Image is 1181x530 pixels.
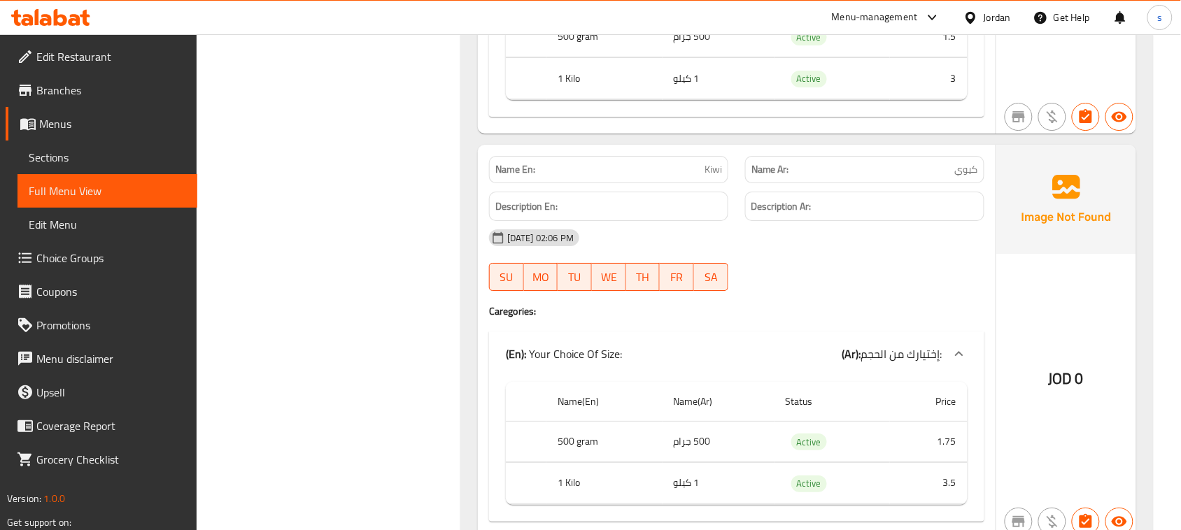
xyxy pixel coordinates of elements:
th: 1 Kilo [546,58,662,99]
span: TU [563,267,586,287]
th: Name(En) [546,382,662,422]
span: TH [632,267,655,287]
a: Choice Groups [6,241,197,275]
th: 500 gram [546,16,662,57]
th: Status [775,382,890,422]
a: Coupons [6,275,197,308]
a: Menu disclaimer [6,342,197,375]
button: SU [489,263,524,291]
button: WE [592,263,626,291]
span: SU [495,267,518,287]
span: إختيارك من الحجم: [861,343,942,364]
span: Active [791,29,827,45]
img: Ae5nvW7+0k+MAAAAAElFTkSuQmCC [996,145,1136,254]
span: JOD [1049,365,1073,392]
td: 1 كيلو [663,58,775,99]
span: Upsell [36,384,186,401]
button: SA [694,263,728,291]
th: 1 Kilo [546,463,662,504]
a: Sections [17,141,197,174]
strong: Description En: [495,198,558,215]
p: Your Choice Of Size: [506,345,622,362]
span: Branches [36,82,186,99]
td: 500 جرام [663,16,775,57]
th: Price [890,382,968,422]
button: MO [524,263,558,291]
button: FR [660,263,694,291]
span: SA [700,267,723,287]
strong: Name En: [495,162,535,177]
a: Edit Menu [17,208,197,241]
span: 1.0.0 [43,489,65,508]
td: 1.75 [890,421,968,462]
span: Promotions [36,317,186,334]
button: Available [1105,103,1133,131]
b: (En): [506,343,526,364]
table: choices table [506,382,968,505]
th: Name(Ar) [663,382,775,422]
td: 1 كيلو [663,463,775,504]
span: كيوي [955,162,978,177]
span: Full Menu View [29,182,186,199]
span: Coupons [36,283,186,300]
strong: Description Ar: [751,198,812,215]
span: Sections [29,149,186,166]
h4: Caregories: [489,304,984,318]
span: Kiwi [705,162,722,177]
span: WE [597,267,621,287]
a: Edit Restaurant [6,40,197,73]
a: Menus [6,107,197,141]
a: Upsell [6,375,197,409]
td: 500 جرام [663,421,775,462]
button: Not branch specific item [1005,103,1033,131]
span: Edit Menu [29,216,186,233]
span: Grocery Checklist [36,451,186,468]
span: Edit Restaurant [36,48,186,65]
a: Branches [6,73,197,107]
a: Full Menu View [17,174,197,208]
div: Menu-management [832,9,918,26]
span: Active [791,475,827,492]
td: 3.5 [890,463,968,504]
span: Active [791,71,827,87]
td: 3 [890,58,968,99]
span: Choice Groups [36,250,186,266]
a: Grocery Checklist [6,443,197,476]
a: Promotions [6,308,197,342]
span: Menus [39,115,186,132]
span: 0 [1075,365,1084,392]
span: Coverage Report [36,417,186,434]
span: Active [791,434,827,450]
button: Has choices [1072,103,1100,131]
button: TU [558,263,592,291]
span: MO [530,267,553,287]
div: Jordan [984,10,1011,25]
th: 500 gram [546,421,662,462]
span: Version: [7,489,41,508]
span: Menu disclaimer [36,350,186,367]
span: [DATE] 02:06 PM [502,231,579,245]
button: Purchased item [1038,103,1066,131]
td: 1.5 [890,16,968,57]
div: (En): Your Choice Of Size:(Ar):إختيارك من الحجم: [489,331,984,376]
a: Coverage Report [6,409,197,443]
span: FR [665,267,688,287]
span: s [1157,10,1162,25]
b: (Ar): [842,343,861,364]
strong: Name Ar: [751,162,789,177]
button: TH [626,263,660,291]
